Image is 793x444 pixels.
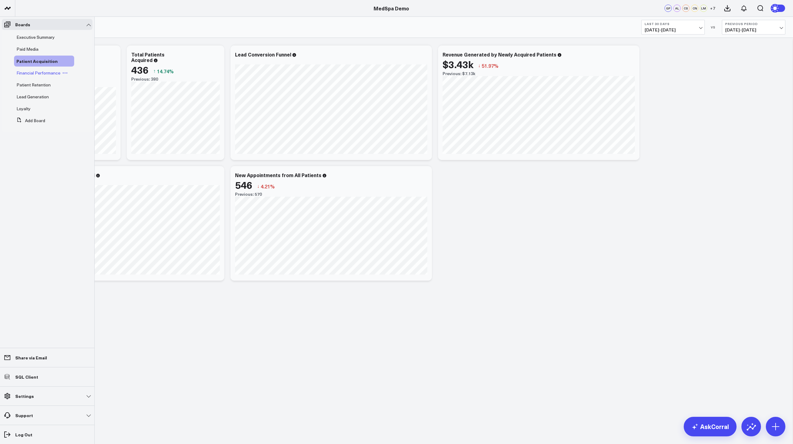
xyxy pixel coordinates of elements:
[673,5,681,12] div: AL
[682,5,690,12] div: CS
[235,192,427,197] div: Previous: 570
[725,22,782,26] b: Previous Period
[235,179,252,190] div: 546
[257,182,259,190] span: ↓
[700,5,707,12] div: LM
[16,58,58,64] span: Patient Acquisition
[641,20,705,35] button: Last 30 Days[DATE]-[DATE]
[443,51,556,58] div: Revenue Generated by Newly Acquired Patients
[645,22,701,26] b: Last 30 Days
[15,355,47,360] p: Share via Email
[664,5,672,12] div: GP
[2,429,92,440] a: Log Out
[478,62,480,70] span: ↓
[16,34,55,40] span: Executive Summary
[15,394,34,399] p: Settings
[15,413,33,418] p: Support
[14,115,45,126] button: Add Board
[235,172,321,178] div: New Appointments from All Patients
[131,64,149,75] div: 436
[131,51,165,63] div: Total Patients Acquired
[645,27,701,32] span: [DATE] - [DATE]
[16,82,51,88] span: Patient Retention
[16,71,60,75] a: Financial Performance
[16,106,31,111] a: Loyalty
[261,183,275,190] span: 4.21%
[722,20,785,35] button: Previous Period[DATE]-[DATE]
[443,71,635,76] div: Previous: $7.13k
[15,432,32,437] p: Log Out
[16,82,51,87] a: Patient Retention
[235,51,291,58] div: Lead Conversion Funnel
[443,59,473,70] div: $3.43k
[16,46,38,52] span: Paid Media
[153,67,156,75] span: ↑
[374,5,409,12] a: MedSpa Demo
[16,47,38,52] a: Paid Media
[16,94,49,99] a: Lead Generation
[131,77,220,82] div: Previous: 380
[16,59,58,64] a: Patient Acquisition
[709,5,716,12] button: +7
[15,374,38,379] p: SQL Client
[16,35,55,40] a: Executive Summary
[15,22,30,27] p: Boards
[725,27,782,32] span: [DATE] - [DATE]
[710,6,715,10] span: + 7
[16,70,60,76] span: Financial Performance
[708,25,719,29] div: VS
[157,68,174,75] span: 14.74%
[691,5,698,12] div: CN
[2,371,92,382] a: SQL Client
[684,417,737,436] a: AskCorral
[482,62,498,69] span: 51.97%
